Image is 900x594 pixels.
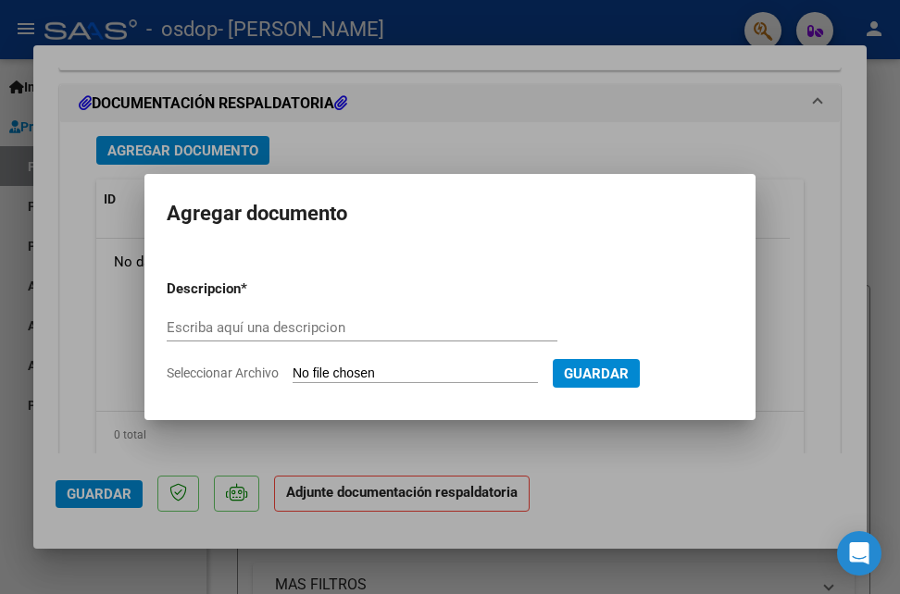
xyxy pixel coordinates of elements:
[553,359,640,388] button: Guardar
[837,531,881,575] div: Open Intercom Messenger
[167,365,279,380] span: Seleccionar Archivo
[167,278,337,300] p: Descripcion
[167,196,733,231] h2: Agregar documento
[564,365,629,382] span: Guardar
